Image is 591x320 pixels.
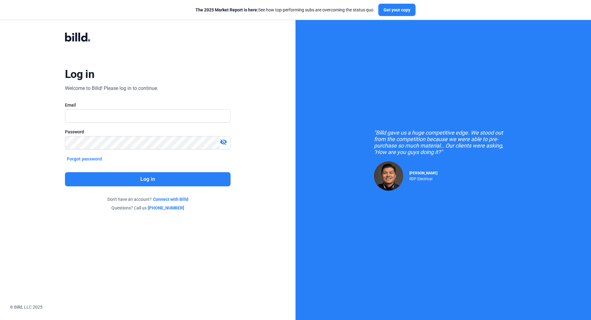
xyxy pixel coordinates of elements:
a: Connect with Billd [153,196,188,202]
div: Email [65,102,231,108]
div: Questions? Call us [65,205,231,211]
span: [PERSON_NAME] [409,171,437,175]
button: Log in [65,172,231,186]
button: Get your copy [378,4,416,16]
a: [PHONE_NUMBER] [148,205,184,211]
div: "Billd gave us a huge competitive edge. We stood out from the competition because we were able to... [374,129,513,155]
div: Don't have an account? [65,196,231,202]
div: Welcome to Billd! Please log in to continue. [65,85,158,92]
div: See how top-performing subs are overcoming the status quo. [195,7,375,13]
span: The 2025 Market Report is here: [195,7,258,12]
button: Forgot password [65,156,104,162]
div: Log in [65,67,94,81]
div: RDP Electrical [409,175,437,181]
div: Password [65,129,231,135]
img: Raul Pacheco [374,161,403,191]
mat-icon: visibility_off [220,138,227,146]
